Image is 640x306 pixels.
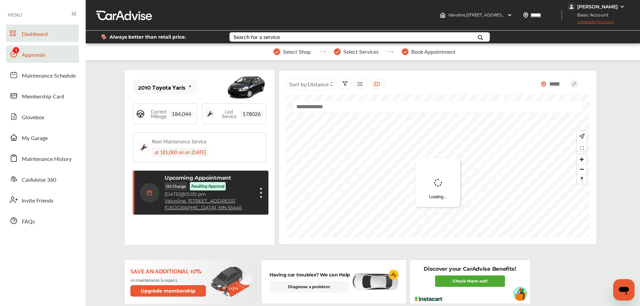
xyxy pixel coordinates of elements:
[613,279,635,301] iframe: Button to launch messaging window
[269,281,349,293] a: Diagnose a problem
[22,30,48,39] span: Dashboard
[110,35,186,39] span: Always better than retail price.
[152,138,206,145] div: Next Maintenance Service
[240,110,263,118] span: 178026
[541,81,546,87] img: location_vector_orange.38f05af8.svg
[22,134,48,143] span: My Garage
[283,49,311,55] span: Select Shop
[387,50,394,53] img: stepper-arrow.e24c07c6.svg
[185,191,206,197] span: 12:00 pm
[6,191,79,209] a: Invite Friends
[138,142,149,153] img: maintenance_logo
[577,164,587,174] button: Zoom out
[130,285,206,297] button: Upgrade membership
[140,183,159,203] img: calendar-icon.35d1de04.svg
[165,205,242,211] a: [GEOGRAPHIC_DATA], MN 55445
[269,271,350,278] p: Having car troubles? We can Help
[165,191,180,197] span: [DATE]
[561,10,562,20] img: header-divider.bc55588e.svg
[577,165,587,174] span: Zoom out
[319,50,326,53] img: stepper-arrow.e24c07c6.svg
[22,217,35,226] span: FAQs
[6,108,79,125] a: Glovebox
[402,48,409,55] img: stepper-checkmark.b5569197.svg
[6,66,79,84] a: Maintenance Schedule
[286,94,590,238] canvas: Map
[180,191,185,197] span: @
[6,45,79,63] a: Approvals
[577,155,587,164] button: Zoom in
[169,110,194,118] span: 184,044
[22,92,64,101] span: Membership Card
[389,270,399,280] img: cardiogram-logo.18e20815.svg
[414,297,443,301] img: instacart-logo.217963cc.svg
[136,109,145,119] img: steering_logo
[22,155,72,164] span: Maintenance History
[138,84,185,90] div: 2010 Toyota Yaris
[191,183,224,189] p: Awaiting Approval
[205,109,215,119] img: maintenance_logo
[22,72,76,80] span: Maintenance Schedule
[152,147,209,157] div: at 185,000 mi on [DATE]
[22,51,46,59] span: Approvals
[567,3,575,11] img: jVpblrzwTbfkPYzPPzSLxeg0AAAAASUVORK5CYII=
[6,212,79,229] a: FAQs
[22,113,44,122] span: Glovebox
[448,12,570,17] span: Valvoline , [STREET_ADDRESS] [GEOGRAPHIC_DATA] , MN 55445
[577,4,618,10] div: [PERSON_NAME]
[6,129,79,146] a: My Garage
[308,80,329,88] span: Distance
[6,25,79,42] a: Dashboard
[211,266,253,298] img: update-membership.81812027.svg
[226,72,266,102] img: mobile_6284_st0640_046.jpg
[130,277,207,282] p: on maintenance & repairs
[435,275,505,287] a: Check them out!
[334,48,341,55] img: stepper-checkmark.b5569197.svg
[523,12,528,18] img: location_vector.a44bc228.svg
[577,174,587,184] button: Reset bearing to north
[218,109,240,119] span: Last Service
[567,19,614,28] span: Upgrade Account
[411,49,456,55] span: Book Appointment
[8,12,22,17] span: MENU
[273,48,280,55] img: stepper-checkmark.b5569197.svg
[440,12,445,18] img: header-home-logo.8d720a4f.svg
[416,159,460,207] div: Loading...
[343,49,379,55] span: Select Services
[22,196,53,205] span: Invite Friends
[568,11,613,18] span: Basic Account
[101,34,106,40] img: dollor_label_vector.a70140d1.svg
[148,109,169,119] span: Current Mileage
[165,198,235,204] a: Valvoline ,[STREET_ADDRESS]
[620,4,625,9] img: WGsFRI8htEPBVLJbROoPRyZpYNWhNONpIPPETTm6eUC0GeLEiAAAAAElFTkSuQmCC
[6,170,79,188] a: CarAdvise 360
[289,80,329,88] span: Sort by :
[513,287,527,301] img: instacart-vehicle.0979a191.svg
[6,149,79,167] a: Maintenance History
[165,182,187,190] p: Oil Change
[507,12,512,18] img: header-down-arrow.9dd2ce7d.svg
[351,273,398,291] img: diagnose-vehicle.c84bcb0a.svg
[130,267,207,274] p: Save an additional 10%
[578,133,585,140] img: recenter.ce011a49.svg
[233,34,280,40] div: Search for a service
[6,87,79,104] a: Membership Card
[165,175,231,181] p: Upcoming Appointment
[424,265,516,273] p: Discover your CarAdvise Benefits!
[22,176,56,184] span: CarAdvise 360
